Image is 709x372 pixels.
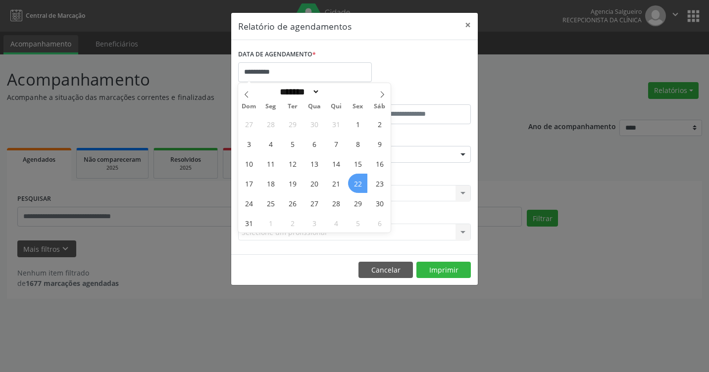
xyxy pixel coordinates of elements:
span: Agosto 8, 2025 [348,134,367,153]
span: Agosto 5, 2025 [283,134,302,153]
span: Setembro 1, 2025 [261,213,280,232]
button: Imprimir [416,262,471,279]
span: Dom [238,103,260,110]
button: Cancelar [358,262,413,279]
span: Agosto 14, 2025 [326,154,346,173]
span: Agosto 23, 2025 [370,174,389,193]
span: Agosto 4, 2025 [261,134,280,153]
span: Qui [325,103,347,110]
span: Agosto 7, 2025 [326,134,346,153]
span: Agosto 24, 2025 [239,193,258,213]
span: Sáb [369,103,391,110]
span: Julho 29, 2025 [283,114,302,134]
span: Agosto 21, 2025 [326,174,346,193]
span: Agosto 22, 2025 [348,174,367,193]
span: Agosto 6, 2025 [304,134,324,153]
span: Agosto 10, 2025 [239,154,258,173]
span: Julho 30, 2025 [304,114,324,134]
span: Agosto 3, 2025 [239,134,258,153]
span: Setembro 6, 2025 [370,213,389,232]
span: Setembro 2, 2025 [283,213,302,232]
span: Agosto 9, 2025 [370,134,389,153]
span: Sex [347,103,369,110]
h5: Relatório de agendamentos [238,20,352,33]
select: Month [276,87,320,97]
span: Agosto 31, 2025 [239,213,258,232]
span: Julho 31, 2025 [326,114,346,134]
span: Agosto 17, 2025 [239,174,258,193]
span: Agosto 25, 2025 [261,193,280,213]
span: Agosto 15, 2025 [348,154,367,173]
span: Agosto 30, 2025 [370,193,389,213]
span: Qua [304,103,325,110]
span: Agosto 26, 2025 [283,193,302,213]
span: Agosto 16, 2025 [370,154,389,173]
label: ATÉ [357,89,471,104]
span: Agosto 20, 2025 [304,174,324,193]
label: DATA DE AGENDAMENTO [238,47,316,62]
span: Ter [282,103,304,110]
span: Agosto 29, 2025 [348,193,367,213]
span: Seg [260,103,282,110]
span: Julho 27, 2025 [239,114,258,134]
span: Agosto 11, 2025 [261,154,280,173]
button: Close [458,13,478,37]
span: Julho 28, 2025 [261,114,280,134]
input: Year [320,87,353,97]
span: Setembro 4, 2025 [326,213,346,232]
span: Agosto 27, 2025 [304,193,324,213]
span: Agosto 2, 2025 [370,114,389,134]
span: Setembro 3, 2025 [304,213,324,232]
span: Agosto 19, 2025 [283,174,302,193]
span: Setembro 5, 2025 [348,213,367,232]
span: Agosto 12, 2025 [283,154,302,173]
span: Agosto 1, 2025 [348,114,367,134]
span: Agosto 18, 2025 [261,174,280,193]
span: Agosto 28, 2025 [326,193,346,213]
span: Agosto 13, 2025 [304,154,324,173]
